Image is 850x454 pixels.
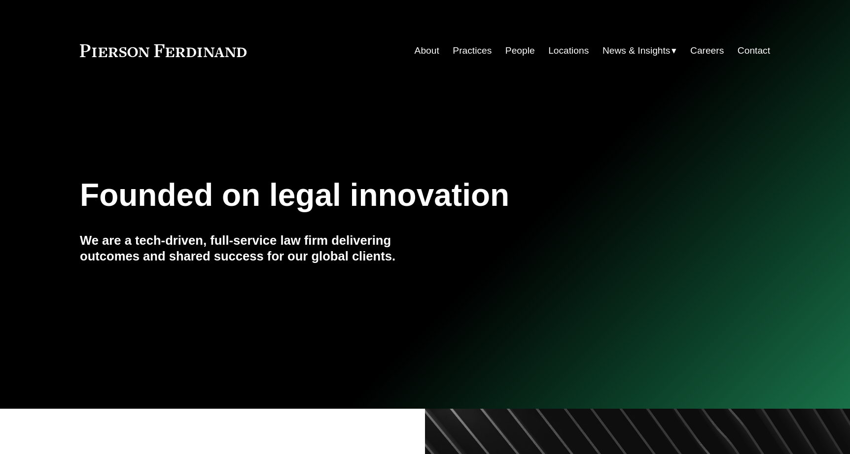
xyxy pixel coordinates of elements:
a: About [415,41,439,60]
a: People [505,41,535,60]
a: Practices [453,41,492,60]
h1: Founded on legal innovation [80,177,655,213]
span: News & Insights [602,42,671,60]
h4: We are a tech-driven, full-service law firm delivering outcomes and shared success for our global... [80,232,425,264]
a: Contact [738,41,770,60]
a: Careers [690,41,724,60]
a: Locations [548,41,589,60]
a: folder dropdown [602,41,677,60]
